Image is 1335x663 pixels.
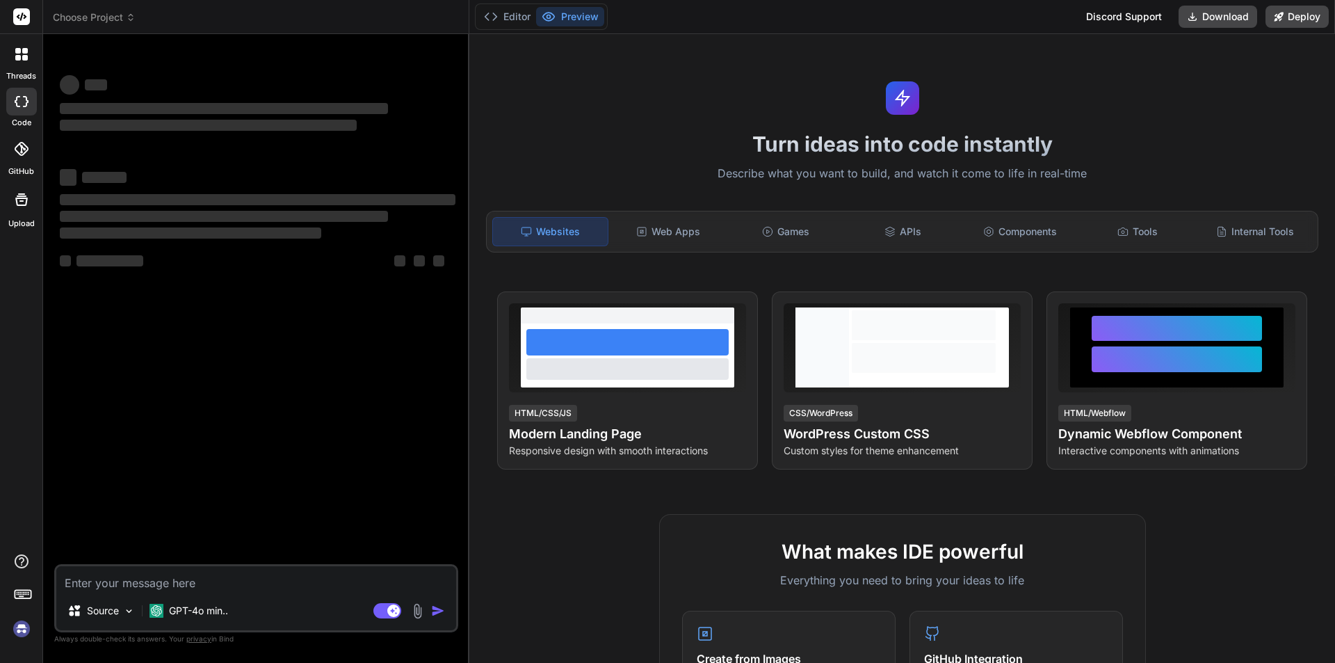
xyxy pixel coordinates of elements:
[478,7,536,26] button: Editor
[60,211,388,222] span: ‌
[478,165,1327,183] p: Describe what you want to build, and watch it come to life in real-time
[76,255,143,266] span: ‌
[1058,405,1131,422] div: HTML/Webflow
[82,172,127,183] span: ‌
[1058,424,1295,444] h4: Dynamic Webflow Component
[169,604,228,618] p: GPT-4o min..
[149,604,163,618] img: GPT-4o mini
[1058,444,1295,458] p: Interactive components with animations
[784,424,1021,444] h4: WordPress Custom CSS
[729,217,843,246] div: Games
[1078,6,1170,28] div: Discord Support
[784,444,1021,458] p: Custom styles for theme enhancement
[186,634,211,643] span: privacy
[492,217,608,246] div: Websites
[60,120,357,131] span: ‌
[394,255,405,266] span: ‌
[509,405,577,422] div: HTML/CSS/JS
[60,75,79,95] span: ‌
[1179,6,1257,28] button: Download
[60,255,71,266] span: ‌
[6,70,36,82] label: threads
[85,79,107,90] span: ‌
[60,194,455,205] span: ‌
[1197,217,1312,246] div: Internal Tools
[53,10,136,24] span: Choose Project
[60,227,321,239] span: ‌
[10,617,33,641] img: signin
[54,632,458,646] p: Always double-check its answers. Your in Bind
[682,537,1123,566] h2: What makes IDE powerful
[60,169,76,186] span: ‌
[1081,217,1195,246] div: Tools
[87,604,119,618] p: Source
[784,405,858,422] div: CSS/WordPress
[123,605,135,617] img: Pick Models
[509,444,746,458] p: Responsive design with smooth interactions
[433,255,444,266] span: ‌
[60,103,388,114] span: ‌
[536,7,604,26] button: Preview
[8,218,35,230] label: Upload
[12,117,31,129] label: code
[611,217,726,246] div: Web Apps
[682,572,1123,589] p: Everything you need to bring your ideas to life
[478,131,1327,157] h1: Turn ideas into code instantly
[1265,6,1329,28] button: Deploy
[431,604,445,618] img: icon
[509,424,746,444] h4: Modern Landing Page
[8,166,34,177] label: GitHub
[845,217,960,246] div: APIs
[410,603,426,619] img: attachment
[963,217,1078,246] div: Components
[414,255,425,266] span: ‌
